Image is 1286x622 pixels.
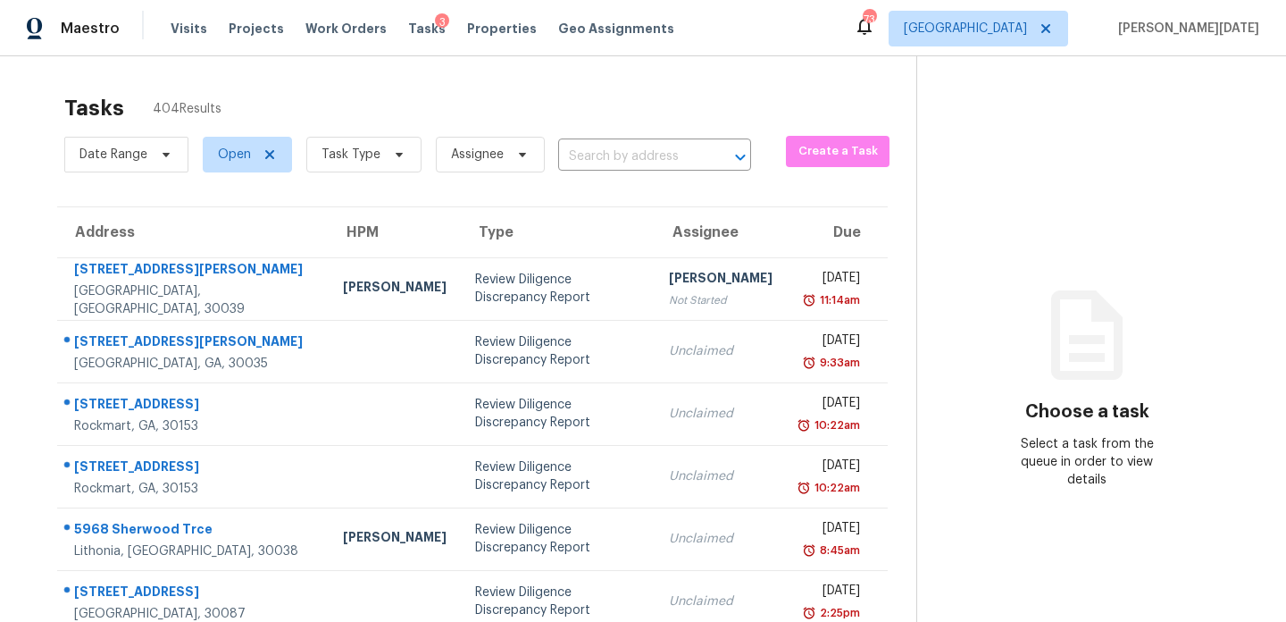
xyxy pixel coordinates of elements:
[461,207,655,257] th: Type
[816,542,860,559] div: 8:45am
[74,260,314,282] div: [STREET_ADDRESS][PERSON_NAME]
[811,416,860,434] div: 10:22am
[435,13,449,31] div: 3
[558,20,674,38] span: Geo Assignments
[816,604,860,622] div: 2:25pm
[74,520,314,542] div: 5968 Sherwood Trce
[305,20,387,38] span: Work Orders
[1111,20,1259,38] span: [PERSON_NAME][DATE]
[669,342,772,360] div: Unclaimed
[669,405,772,423] div: Unclaimed
[811,479,860,497] div: 10:22am
[153,100,221,118] span: 404 Results
[786,136,889,167] button: Create a Task
[655,207,787,257] th: Assignee
[74,583,314,605] div: [STREET_ADDRESS]
[475,584,640,619] div: Review Diligence Discrepancy Report
[816,291,860,309] div: 11:14am
[795,141,880,162] span: Create a Task
[61,20,120,38] span: Maestro
[74,282,314,318] div: [GEOGRAPHIC_DATA], [GEOGRAPHIC_DATA], 30039
[74,332,314,355] div: [STREET_ADDRESS][PERSON_NAME]
[79,146,147,164] span: Date Range
[801,582,859,604] div: [DATE]
[1025,403,1149,421] h3: Choose a task
[74,480,314,498] div: Rockmart, GA, 30153
[171,20,207,38] span: Visits
[321,146,380,164] span: Task Type
[74,417,314,435] div: Rockmart, GA, 30153
[329,207,461,257] th: HPM
[57,207,329,257] th: Address
[816,354,860,372] div: 9:33am
[451,146,504,164] span: Assignee
[558,143,701,171] input: Search by address
[669,269,772,291] div: [PERSON_NAME]
[74,458,314,480] div: [STREET_ADDRESS]
[802,354,816,372] img: Overdue Alarm Icon
[669,467,772,485] div: Unclaimed
[475,521,640,557] div: Review Diligence Discrepancy Report
[801,394,859,416] div: [DATE]
[74,395,314,417] div: [STREET_ADDRESS]
[229,20,284,38] span: Projects
[802,542,816,559] img: Overdue Alarm Icon
[801,457,859,479] div: [DATE]
[863,11,875,29] div: 73
[801,519,859,542] div: [DATE]
[64,99,124,117] h2: Tasks
[669,530,772,548] div: Unclaimed
[74,542,314,560] div: Lithonia, [GEOGRAPHIC_DATA], 30038
[408,22,446,35] span: Tasks
[475,271,640,307] div: Review Diligence Discrepancy Report
[475,333,640,369] div: Review Diligence Discrepancy Report
[801,332,859,354] div: [DATE]
[669,291,772,309] div: Not Started
[787,207,887,257] th: Due
[343,278,447,300] div: [PERSON_NAME]
[475,458,640,494] div: Review Diligence Discrepancy Report
[1002,435,1173,489] div: Select a task from the queue in order to view details
[467,20,537,38] span: Properties
[801,269,859,291] div: [DATE]
[797,479,811,497] img: Overdue Alarm Icon
[74,355,314,373] div: [GEOGRAPHIC_DATA], GA, 30035
[797,416,811,434] img: Overdue Alarm Icon
[669,593,772,610] div: Unclaimed
[904,20,1027,38] span: [GEOGRAPHIC_DATA]
[728,145,753,170] button: Open
[802,291,816,309] img: Overdue Alarm Icon
[343,528,447,551] div: [PERSON_NAME]
[218,146,251,164] span: Open
[802,604,816,622] img: Overdue Alarm Icon
[475,396,640,432] div: Review Diligence Discrepancy Report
